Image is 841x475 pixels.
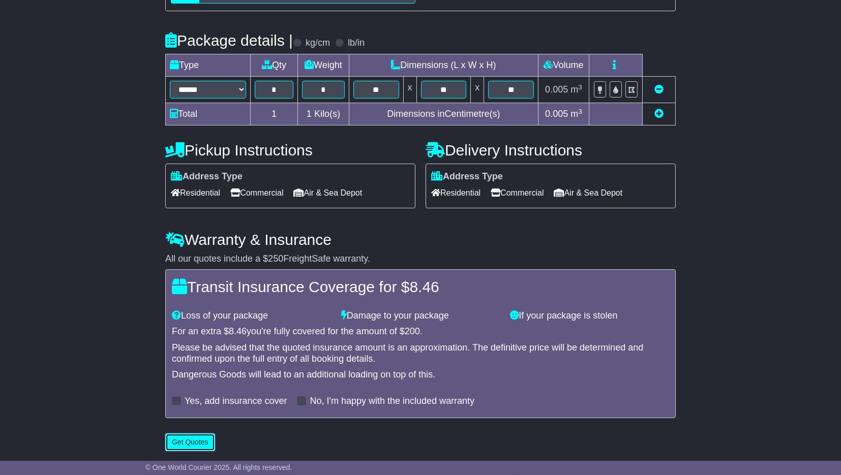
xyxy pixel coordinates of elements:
[166,54,251,77] td: Type
[431,185,480,201] span: Residential
[268,254,283,264] span: 250
[336,310,505,322] div: Damage to your package
[545,84,568,94] span: 0.005
[185,396,287,407] label: Yes, add insurance cover
[250,103,297,125] td: 1
[165,32,293,49] h4: Package details |
[578,108,582,115] sup: 3
[349,54,538,77] td: Dimensions (L x W x H)
[431,171,503,182] label: Address Type
[409,278,439,295] span: 8.46
[165,254,676,265] div: All our quotes include a $ FreightSafe warranty.
[306,38,330,49] label: kg/cm
[310,396,474,407] label: No, I'm happy with the included warranty
[403,77,416,103] td: x
[250,54,297,77] td: Qty
[294,185,363,201] span: Air & Sea Depot
[230,185,283,201] span: Commercial
[165,142,415,159] h4: Pickup Instructions
[554,185,623,201] span: Air & Sea Depot
[545,109,568,119] span: 0.005
[570,84,582,94] span: m
[172,342,669,364] div: Please be advised that the quoted insurance amount is an approximation. The definitive price will...
[578,83,582,91] sup: 3
[166,103,251,125] td: Total
[167,310,336,322] div: Loss of your package
[165,433,215,451] button: Get Quotes
[348,38,365,49] label: lb/in
[172,369,669,381] div: Dangerous Goods will lead to an additional loading on top of this.
[491,185,544,201] span: Commercial
[405,326,420,336] span: 200
[654,84,664,94] a: Remove this item
[172,326,669,337] div: For an extra $ you're fully covered for the amount of $ .
[297,54,349,77] td: Weight
[538,54,589,77] td: Volume
[171,185,220,201] span: Residential
[349,103,538,125] td: Dimensions in Centimetre(s)
[570,109,582,119] span: m
[165,231,676,248] h4: Warranty & Insurance
[145,463,292,471] span: © One World Courier 2025. All rights reserved.
[471,77,484,103] td: x
[654,109,664,119] a: Add new item
[171,171,243,182] label: Address Type
[426,142,676,159] h4: Delivery Instructions
[505,310,674,322] div: If your package is stolen
[297,103,349,125] td: Kilo(s)
[229,326,247,336] span: 8.46
[172,278,669,295] h4: Transit Insurance Coverage for $
[307,109,312,119] span: 1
